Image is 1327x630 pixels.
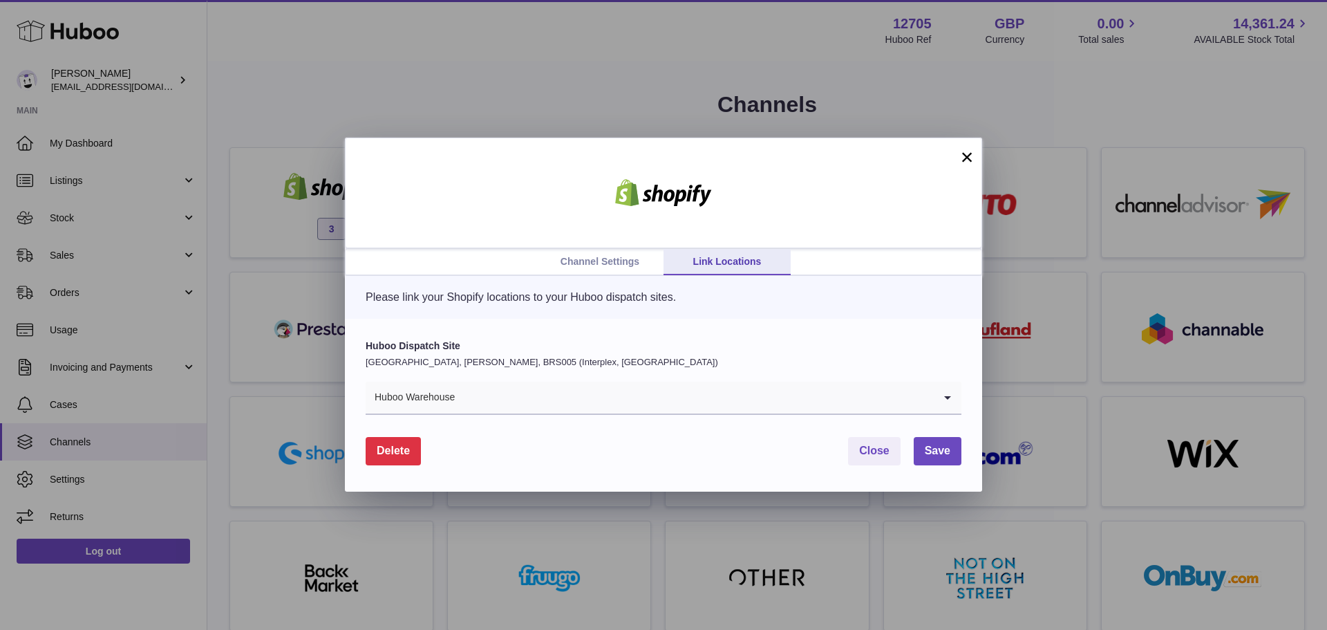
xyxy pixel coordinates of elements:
a: Channel Settings [536,249,663,275]
span: Delete [377,445,410,456]
button: Close [848,437,901,465]
a: Link Locations [663,249,791,275]
p: [GEOGRAPHIC_DATA], [PERSON_NAME], BRS005 (Interplex, [GEOGRAPHIC_DATA]) [366,356,961,369]
span: Close [859,445,890,456]
label: Huboo Dispatch Site [366,340,961,353]
div: Search for option [366,382,961,415]
img: shopify [605,179,722,207]
span: Huboo Warehouse [366,382,455,414]
input: Search for option [455,382,934,414]
p: Please link your Shopify locations to your Huboo dispatch sites. [366,290,961,305]
button: Delete [366,437,421,465]
button: Save [914,437,961,465]
span: Save [925,445,950,456]
button: × [959,149,975,165]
